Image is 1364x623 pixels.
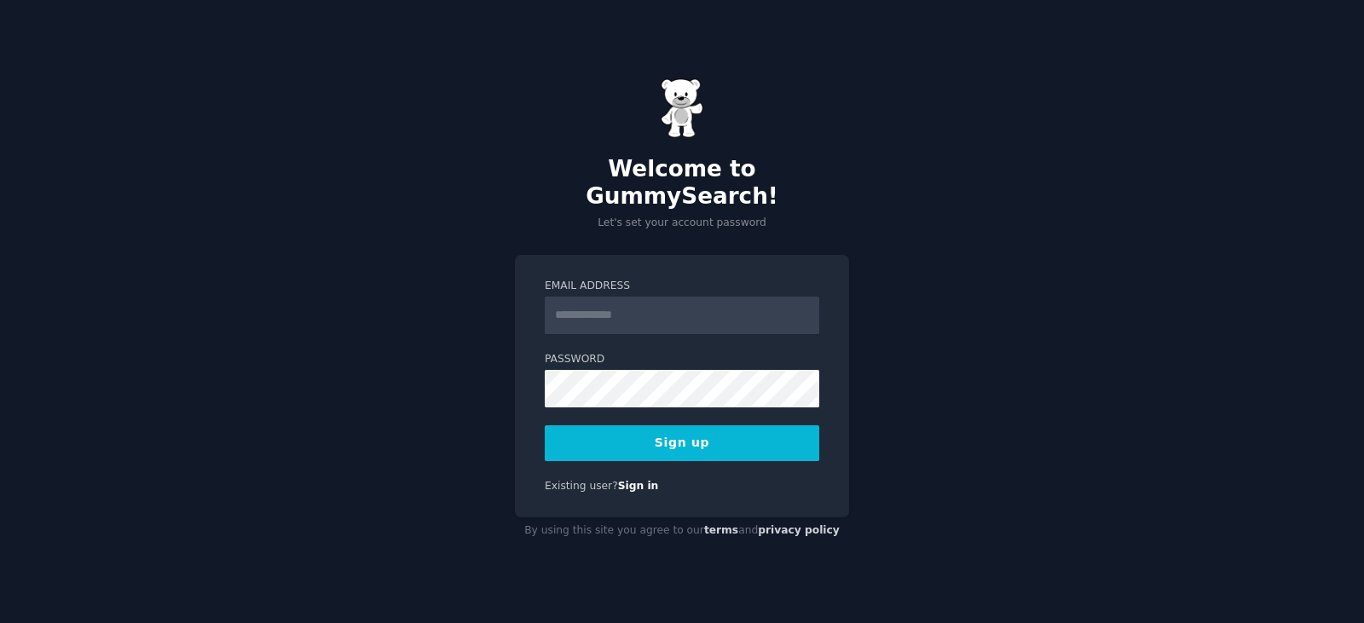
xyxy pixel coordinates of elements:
[758,524,840,536] a: privacy policy
[545,279,819,294] label: Email Address
[661,78,703,138] img: Gummy Bear
[618,480,659,492] a: Sign in
[545,425,819,461] button: Sign up
[515,517,849,545] div: By using this site you agree to our and
[515,156,849,210] h2: Welcome to GummySearch!
[515,216,849,231] p: Let's set your account password
[545,352,819,367] label: Password
[545,480,618,492] span: Existing user?
[704,524,738,536] a: terms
